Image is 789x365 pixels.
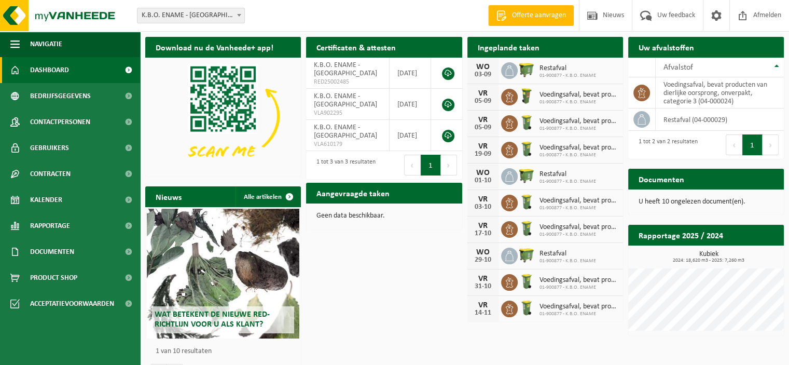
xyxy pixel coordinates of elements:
p: U heeft 10 ongelezen document(en). [639,198,773,206]
span: 01-900877 - K.B.O. ENAME [539,311,618,317]
a: Bekijk rapportage [707,245,783,266]
span: K.B.O. ENAME - OUDENAARDE [137,8,245,23]
span: Voedingsafval, bevat producten van dierlijke oorsprong, onverpakt, categorie 3 [539,117,618,126]
h2: Rapportage 2025 / 2024 [628,225,733,245]
td: [DATE] [390,89,432,120]
div: 01-10 [473,177,493,184]
span: K.B.O. ENAME - [GEOGRAPHIC_DATA] [314,92,377,109]
p: 1 van 10 resultaten [156,348,296,355]
div: VR [473,142,493,151]
h2: Aangevraagde taken [306,183,400,203]
button: 1 [421,155,441,175]
span: Gebruikers [30,135,69,161]
td: [DATE] [390,120,432,151]
div: 19-09 [473,151,493,158]
span: Afvalstof [663,63,693,72]
span: Rapportage [30,213,70,239]
button: Next [763,134,779,155]
span: 01-900877 - K.B.O. ENAME [539,258,596,264]
span: Navigatie [30,31,62,57]
span: Voedingsafval, bevat producten van dierlijke oorsprong, onverpakt, categorie 3 [539,91,618,99]
td: [DATE] [390,58,432,89]
span: Bedrijfsgegevens [30,83,91,109]
div: 29-10 [473,256,493,264]
div: WO [473,63,493,71]
img: WB-0140-HPE-GN-50 [518,114,535,131]
span: Product Shop [30,265,77,291]
h2: Ingeplande taken [467,37,550,57]
span: K.B.O. ENAME - OUDENAARDE [137,8,244,23]
span: Voedingsafval, bevat producten van dierlijke oorsprong, onverpakt, categorie 3 [539,197,618,205]
button: Previous [404,155,421,175]
div: 1 tot 3 van 3 resultaten [311,154,376,177]
div: 17-10 [473,230,493,237]
div: 1 tot 2 van 2 resultaten [633,133,698,156]
img: WB-0140-HPE-GN-50 [518,220,535,237]
a: Alle artikelen [236,186,300,207]
div: VR [473,275,493,283]
span: 01-900877 - K.B.O. ENAME [539,126,618,132]
img: WB-1100-HPE-GN-50 [518,167,535,184]
span: Acceptatievoorwaarden [30,291,114,317]
span: 01-900877 - K.B.O. ENAME [539,99,618,105]
div: VR [473,195,493,204]
span: Restafval [539,250,596,258]
span: 01-900877 - K.B.O. ENAME [539,179,596,185]
div: VR [473,301,493,309]
td: voedingsafval, bevat producten van dierlijke oorsprong, onverpakt, categorie 3 (04-000024) [656,77,784,109]
h2: Nieuws [145,186,192,207]
span: Offerte aanvragen [509,10,569,21]
h2: Uw afvalstoffen [628,37,704,57]
div: WO [473,248,493,256]
button: Previous [726,134,742,155]
img: WB-0140-HPE-GN-50 [518,140,535,158]
div: 03-09 [473,71,493,78]
span: 01-900877 - K.B.O. ENAME [539,152,618,158]
span: Kalender [30,187,62,213]
h2: Documenten [628,169,695,189]
span: 01-900877 - K.B.O. ENAME [539,285,618,291]
img: Download de VHEPlus App [145,58,301,174]
img: WB-1100-HPE-GN-50 [518,246,535,264]
div: 05-09 [473,98,493,105]
span: 2024: 18,620 m3 - 2025: 7,260 m3 [633,258,784,263]
p: Geen data beschikbaar. [316,212,451,220]
div: 03-10 [473,204,493,211]
img: WB-1100-HPE-GN-50 [518,61,535,78]
span: Dashboard [30,57,69,83]
span: Restafval [539,170,596,179]
span: Contactpersonen [30,109,90,135]
h2: Download nu de Vanheede+ app! [145,37,284,57]
span: VLA902295 [314,109,381,117]
img: WB-0140-HPE-GN-50 [518,299,535,317]
span: K.B.O. ENAME - [GEOGRAPHIC_DATA] [314,124,377,140]
div: WO [473,169,493,177]
h3: Kubiek [633,251,784,263]
div: VR [473,89,493,98]
span: RED25002485 [314,78,381,86]
img: WB-0140-HPE-GN-50 [518,273,535,290]
div: 31-10 [473,283,493,290]
span: Documenten [30,239,74,265]
a: Offerte aanvragen [488,5,574,26]
span: 01-900877 - K.B.O. ENAME [539,73,596,79]
td: restafval (04-000029) [656,109,784,131]
span: Voedingsafval, bevat producten van dierlijke oorsprong, onverpakt, categorie 3 [539,276,618,285]
span: Voedingsafval, bevat producten van dierlijke oorsprong, onverpakt, categorie 3 [539,303,618,311]
span: Contracten [30,161,71,187]
div: VR [473,222,493,230]
span: 01-900877 - K.B.O. ENAME [539,232,618,238]
span: Wat betekent de nieuwe RED-richtlijn voor u als klant? [155,310,270,329]
span: Voedingsafval, bevat producten van dierlijke oorsprong, onverpakt, categorie 3 [539,223,618,232]
div: VR [473,116,493,124]
button: Next [441,155,457,175]
a: Wat betekent de nieuwe RED-richtlijn voor u als klant? [147,209,299,339]
h2: Certificaten & attesten [306,37,406,57]
button: 1 [742,134,763,155]
span: VLA610179 [314,140,381,148]
div: 14-11 [473,309,493,317]
div: 05-09 [473,124,493,131]
span: 01-900877 - K.B.O. ENAME [539,205,618,211]
span: K.B.O. ENAME - [GEOGRAPHIC_DATA] [314,61,377,77]
img: WB-0060-HPE-GN-50 [518,87,535,105]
